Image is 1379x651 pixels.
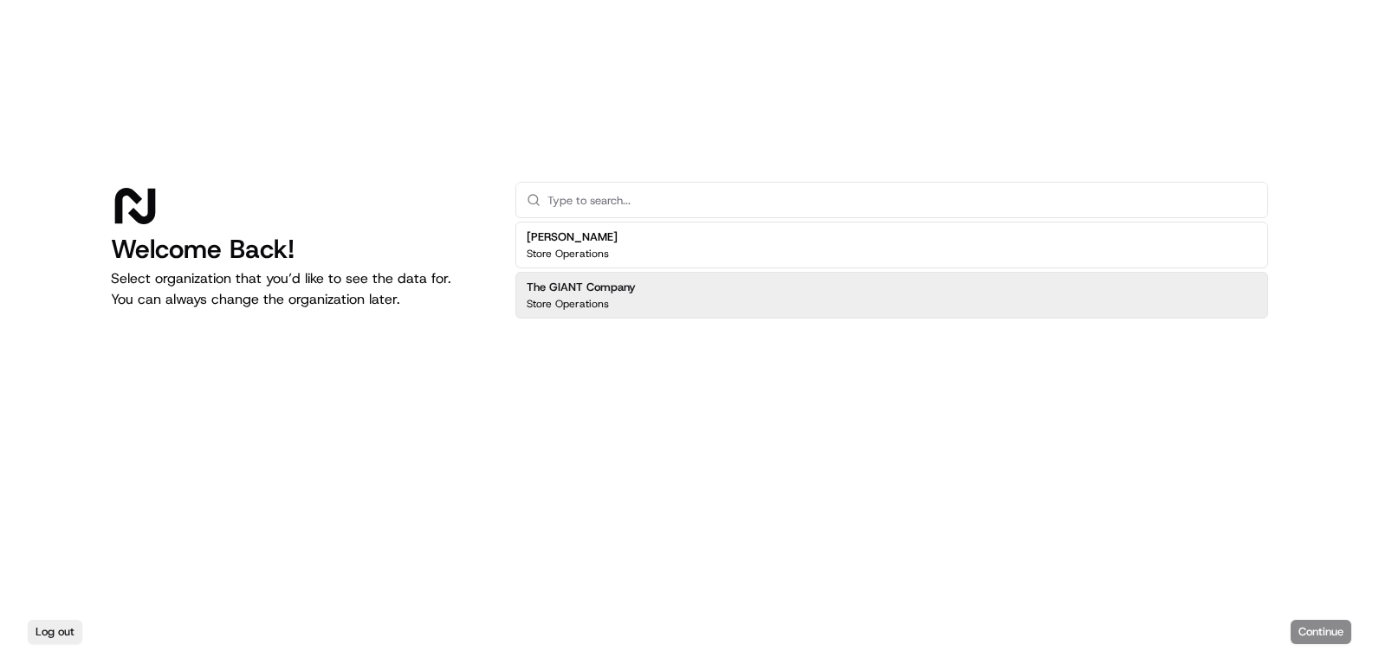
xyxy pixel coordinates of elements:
[527,280,636,295] h2: The GIANT Company
[547,183,1257,217] input: Type to search...
[28,620,82,644] button: Log out
[527,297,609,311] p: Store Operations
[111,268,488,310] p: Select organization that you’d like to see the data for. You can always change the organization l...
[527,247,609,261] p: Store Operations
[527,229,618,245] h2: [PERSON_NAME]
[111,234,488,265] h1: Welcome Back!
[515,218,1268,322] div: Suggestions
